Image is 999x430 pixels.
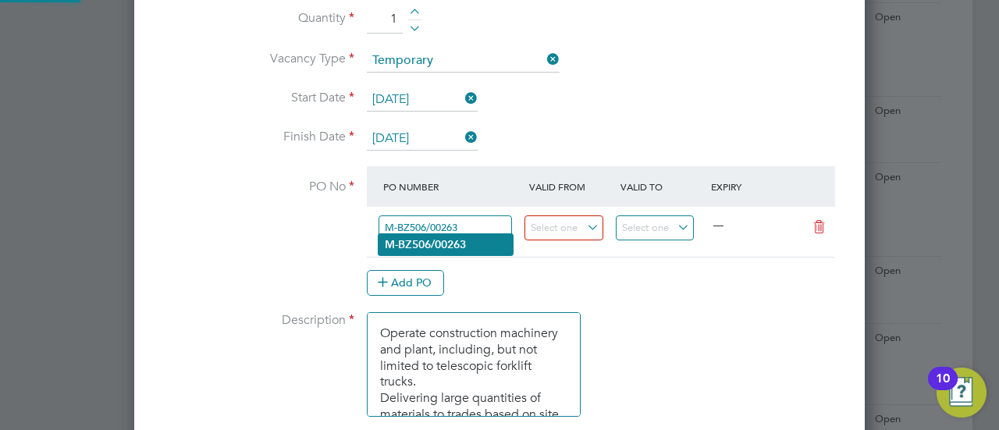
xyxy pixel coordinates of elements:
button: Add PO [367,270,444,295]
input: Select one [367,127,478,151]
div: Valid From [525,172,617,201]
input: Select one [524,215,603,241]
div: PO Number [379,172,525,201]
input: Select one [367,49,560,73]
div: Expiry [707,172,798,201]
label: PO No [159,179,354,195]
button: Open Resource Center, 10 new notifications [937,368,987,418]
div: 10 [936,378,950,399]
input: Select one [616,215,695,241]
b: M-BZ506/00263 [385,238,466,251]
label: Start Date [159,90,354,106]
span: — [713,219,723,232]
label: Quantity [159,10,354,27]
label: Vacancy Type [159,51,354,67]
label: Finish Date [159,129,354,145]
input: Search for... [379,215,512,241]
div: Valid To [617,172,708,201]
input: Select one [367,88,478,112]
label: Description [159,312,354,329]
